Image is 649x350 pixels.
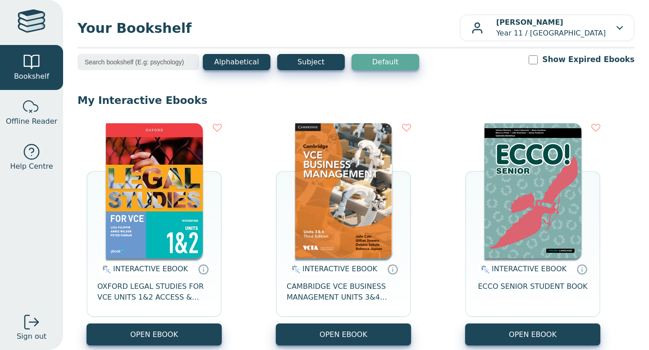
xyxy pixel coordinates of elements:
[287,281,400,303] span: CAMBRIDGE VCE BUSINESS MANAGEMENT UNITS 3&4 EBOOK 3E
[289,264,300,275] img: interactive.svg
[113,265,188,273] span: INTERACTIVE EBOOK
[352,54,419,70] button: Default
[78,94,635,107] p: My Interactive Ebooks
[460,14,635,41] button: [PERSON_NAME]Year 11 / [GEOGRAPHIC_DATA]
[478,281,587,303] span: ECCO SENIOR STUDENT BOOK
[496,17,606,39] p: Year 11 / [GEOGRAPHIC_DATA]
[542,54,635,65] label: Show Expired Ebooks
[484,123,581,258] img: 9a74c41d-3792-446a-842a-d6e39bc59e68.png
[14,71,49,82] span: Bookshelf
[387,264,398,274] a: Interactive eBooks are accessed online via the publisher’s portal. They contain interactive resou...
[10,161,53,172] span: Help Centre
[465,323,600,346] button: OPEN EBOOK
[295,123,392,258] img: 64222e2c-8a50-4dfc-8e57-a01c5b17ad8a.png
[276,323,411,346] button: OPEN EBOOK
[17,331,46,342] span: Sign out
[203,54,270,70] button: Alphabetical
[100,264,111,275] img: interactive.svg
[478,264,489,275] img: interactive.svg
[87,323,222,346] button: OPEN EBOOK
[6,116,57,127] span: Offline Reader
[302,265,377,273] span: INTERACTIVE EBOOK
[496,18,563,27] b: [PERSON_NAME]
[576,264,587,274] a: Interactive eBooks are accessed online via the publisher’s portal. They contain interactive resou...
[492,265,567,273] span: INTERACTIVE EBOOK
[78,18,460,38] span: Your Bookshelf
[277,54,345,70] button: Subject
[198,264,209,274] a: Interactive eBooks are accessed online via the publisher’s portal. They contain interactive resou...
[106,123,203,258] img: 4924bd51-7932-4040-9111-bbac42153a36.jpg
[78,54,199,70] input: Search bookshelf (E.g: psychology)
[97,281,211,303] span: OXFORD LEGAL STUDIES FOR VCE UNITS 1&2 ACCESS & JUSTICE STUDENT OBOOK + ASSESS 15E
